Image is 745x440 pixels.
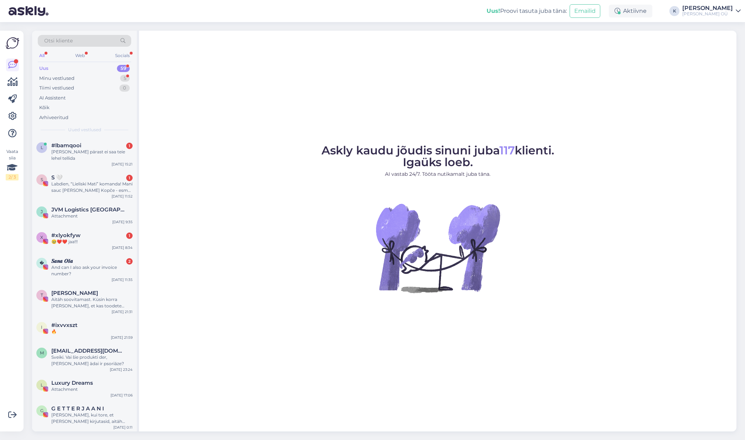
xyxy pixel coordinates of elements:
[51,354,133,367] div: Sveiki. Vai šie produkti der, [PERSON_NAME] ādai ir psoriāze?
[51,296,133,309] div: Aitäh soovitamast. Küsin korra [PERSON_NAME], et kas toodete proovimiseks on teil ka testereid võ...
[126,258,133,265] div: 2
[39,104,50,111] div: Kõik
[112,277,133,282] div: [DATE] 11:35
[112,194,133,199] div: [DATE] 11:52
[51,213,133,219] div: Attachment
[126,232,133,239] div: 1
[112,219,133,225] div: [DATE] 9:35
[499,143,515,157] span: 117
[322,170,554,178] p: AI vastab 24/7. Tööta nutikamalt juba täna.
[112,162,133,167] div: [DATE] 15:21
[41,292,43,298] span: T
[51,181,133,194] div: Labdien, “Lieliski Mati” komanda! Mani sauc [PERSON_NAME] Kopče - esmu [PERSON_NAME]. [PERSON_NAM...
[112,309,133,314] div: [DATE] 21:31
[6,36,19,50] img: Askly Logo
[51,142,81,149] span: #lbamqooi
[374,184,502,312] img: No Chat active
[120,75,130,82] div: 5
[6,148,19,180] div: Vaata siia
[119,85,130,92] div: 0
[6,174,19,180] div: 2 / 3
[126,175,133,181] div: 1
[114,51,131,60] div: Socials
[117,65,130,72] div: 59
[44,37,73,45] span: Otsi kliente
[570,4,600,18] button: Emailid
[41,324,42,330] span: i
[41,382,43,388] span: L
[40,260,44,266] span: �
[51,264,133,277] div: And can I also ask your invoice number?
[51,174,63,181] span: S 🤍
[39,85,74,92] div: Tiimi vestlused
[39,75,74,82] div: Minu vestlused
[51,348,125,354] span: mairasvincicka@inbox.lv
[682,5,733,11] div: [PERSON_NAME]
[112,245,133,250] div: [DATE] 8:34
[110,367,133,372] div: [DATE] 23:24
[113,425,133,430] div: [DATE] 0:11
[111,393,133,398] div: [DATE] 17:06
[51,290,98,296] span: Toi Nii
[74,51,86,60] div: Web
[51,232,81,239] span: #xlyokfyw
[41,209,43,214] span: J
[51,149,133,162] div: [PERSON_NAME] pärast ei saa teie lehel tellida
[41,145,43,150] span: l
[39,94,66,102] div: AI Assistent
[51,412,133,425] div: [PERSON_NAME], kui tore, et [PERSON_NAME] kirjutasid, aitäh sulle!✨ Ma armastan juustega tegeleda...
[51,328,133,335] div: 🔥
[40,408,43,413] span: G
[51,380,93,386] span: Luxury Dreams
[682,11,733,17] div: [PERSON_NAME] OÜ
[51,405,104,412] span: G E T T E R J A A N I
[111,335,133,340] div: [DATE] 21:59
[51,322,77,328] span: #ixvvxszt
[68,127,101,133] span: Uued vestlused
[39,65,48,72] div: Uus
[51,258,73,264] span: 𝑺𝒂𝒏𝒂 𝑶𝒔̌𝒂
[51,386,133,393] div: Attachment
[39,114,68,121] div: Arhiveeritud
[41,177,43,182] span: S
[40,235,43,240] span: x
[38,51,46,60] div: All
[40,350,44,355] span: m
[322,143,554,169] span: Askly kaudu jõudis sinuni juba klienti. Igaüks loeb.
[669,6,679,16] div: K
[51,206,125,213] span: JVM Logistics Europe
[51,239,133,245] div: 🥹❤️❤️ jaa!!!
[609,5,652,17] div: Aktiivne
[126,143,133,149] div: 1
[487,7,500,14] b: Uus!
[682,5,741,17] a: [PERSON_NAME][PERSON_NAME] OÜ
[487,7,567,15] div: Proovi tasuta juba täna:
